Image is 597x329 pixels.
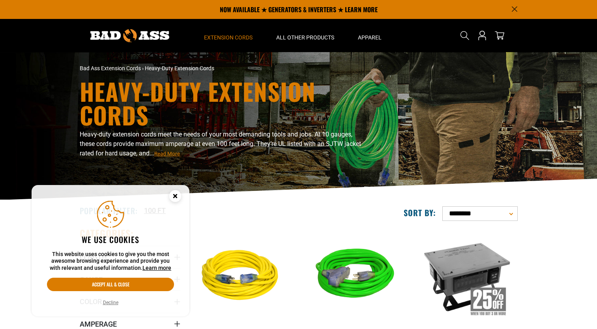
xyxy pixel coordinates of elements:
span: Extension Cords [204,34,253,41]
h1: Heavy-Duty Extension Cords [80,79,368,127]
p: This website uses cookies to give you the most awesome browsing experience and provide you with r... [47,251,174,272]
label: Sort by: [404,207,436,218]
button: Accept all & close [47,278,174,291]
img: neon green [305,231,404,322]
summary: Extension Cords [192,19,264,52]
nav: breadcrumbs [80,64,368,73]
span: Apparel [358,34,382,41]
img: yellow [193,231,292,322]
img: 50A Temporary Power Distribution Spider Box [417,231,517,322]
button: Decline [101,299,121,307]
a: Bad Ass Extension Cords [80,65,141,71]
img: Bad Ass Extension Cords [90,29,169,42]
summary: All Other Products [264,19,346,52]
span: Heavy-Duty Extension Cords [145,65,214,71]
aside: Cookie Consent [32,185,189,317]
a: Learn more [142,265,171,271]
span: Read More [154,151,180,157]
span: All Other Products [276,34,334,41]
span: Amperage [80,320,117,329]
summary: Apparel [346,19,393,52]
h2: We use cookies [47,234,174,245]
summary: Search [459,29,471,42]
span: Heavy-duty extension cords meet the needs of your most demanding tools and jobs. At 10 gauges, th... [80,131,361,157]
span: › [142,65,144,71]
